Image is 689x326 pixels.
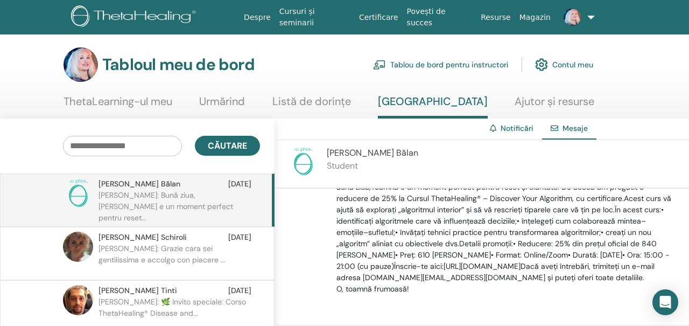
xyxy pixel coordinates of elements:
[208,140,247,151] font: Căutare
[64,95,172,116] a: ThetaLearning-ul meu
[501,123,533,133] a: Notificări
[378,95,488,119] a: [GEOGRAPHIC_DATA]
[327,147,394,158] font: [PERSON_NAME]
[568,250,622,260] font: • Durată: [DATE]
[359,13,398,22] font: Certificare
[515,8,555,27] a: Magazin
[99,179,159,189] font: [PERSON_NAME]
[63,285,93,315] img: default.jpg
[161,179,180,189] font: Bălan
[99,297,246,318] font: [PERSON_NAME]: 🌿 Invito speciale: Corso ThetaHealing® Disease and...
[395,227,601,237] font: • învățați tehnici practice pentru transformarea algoritmilor;
[99,232,159,242] font: [PERSON_NAME]
[240,8,275,27] a: Despre
[336,284,409,294] font: O, toamnă frumoasă!
[515,95,594,116] a: Ajutor și resurse
[491,250,568,260] font: • Format: Online/Zoom
[199,95,245,116] a: Urmărind
[515,94,594,108] font: Ajutor și resurse
[373,53,509,77] a: Tablou de bord pentru instructori
[161,232,187,242] font: Schiroli
[279,7,315,27] font: Cursuri și seminarii
[535,53,593,77] a: Contul meu
[373,60,386,70] img: chalkboard-teacher.svg
[407,7,446,27] font: Povești de succes
[64,47,98,82] img: default.jpg
[394,261,444,271] font: Înscrie-te aici:
[99,244,226,265] font: [PERSON_NAME]: Grazie cara sei gentilissima e accolgo con piacere ...
[396,147,418,158] font: Bălan
[275,2,355,33] a: Cursuri și seminarii
[272,95,351,116] a: Listă de dorințe
[199,94,245,108] font: Urmărind
[64,94,172,108] font: ThetaLearning-ul meu
[195,136,260,156] button: Căutare
[63,232,93,262] img: default.jpg
[395,250,491,260] font: • Preț: 610 [PERSON_NAME]
[652,289,678,315] div: Open Intercom Messenger
[228,179,251,189] font: [DATE]
[327,160,358,171] font: Student
[563,123,588,133] font: Mesaje
[459,239,513,248] font: Detalii promoții:
[244,13,271,22] font: Despre
[355,8,403,27] a: Certificare
[564,9,581,26] img: default.jpg
[552,60,593,70] font: Contul meu
[99,286,159,295] font: [PERSON_NAME]
[63,178,93,209] img: no-photo.png
[228,286,251,295] font: [DATE]
[228,232,251,242] font: [DATE]
[476,8,515,27] a: Resurse
[288,147,318,177] img: no-photo.png
[390,60,509,70] font: Tablou de bord pentru instructori
[403,2,477,33] a: Povești de succes
[535,56,548,74] img: cog.svg
[161,286,177,295] font: Tinti
[378,94,488,108] font: [GEOGRAPHIC_DATA]
[444,261,521,271] font: [URL][DOMAIN_NAME]
[99,190,233,223] font: [PERSON_NAME]: Bună ziua, [PERSON_NAME] e un moment perfect pentru reset...
[272,94,351,108] font: Listă de dorințe
[615,205,661,214] font: În acest curs:
[519,13,551,22] font: Magazin
[102,54,255,75] font: Tabloul meu de bord
[481,13,511,22] font: Resurse
[71,5,200,30] img: logo.png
